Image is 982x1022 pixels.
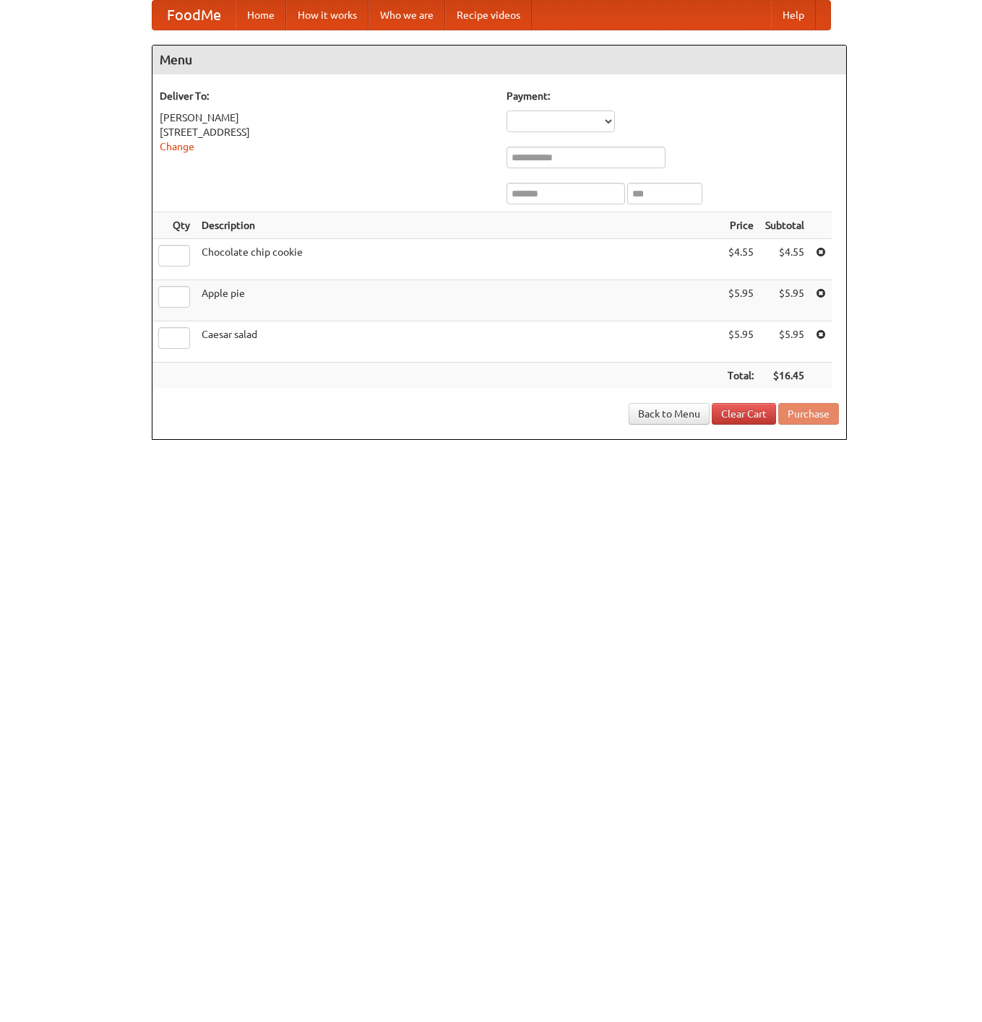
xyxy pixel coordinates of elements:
[629,403,710,425] a: Back to Menu
[160,125,492,139] div: [STREET_ADDRESS]
[445,1,532,30] a: Recipe videos
[759,212,810,239] th: Subtotal
[722,363,759,389] th: Total:
[236,1,286,30] a: Home
[196,280,722,321] td: Apple pie
[507,89,839,103] h5: Payment:
[722,212,759,239] th: Price
[196,212,722,239] th: Description
[152,1,236,30] a: FoodMe
[722,321,759,363] td: $5.95
[722,280,759,321] td: $5.95
[369,1,445,30] a: Who we are
[759,321,810,363] td: $5.95
[759,280,810,321] td: $5.95
[759,363,810,389] th: $16.45
[778,403,839,425] button: Purchase
[160,111,492,125] div: [PERSON_NAME]
[152,212,196,239] th: Qty
[152,46,846,74] h4: Menu
[160,141,194,152] a: Change
[759,239,810,280] td: $4.55
[160,89,492,103] h5: Deliver To:
[712,403,776,425] a: Clear Cart
[286,1,369,30] a: How it works
[722,239,759,280] td: $4.55
[196,239,722,280] td: Chocolate chip cookie
[771,1,816,30] a: Help
[196,321,722,363] td: Caesar salad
